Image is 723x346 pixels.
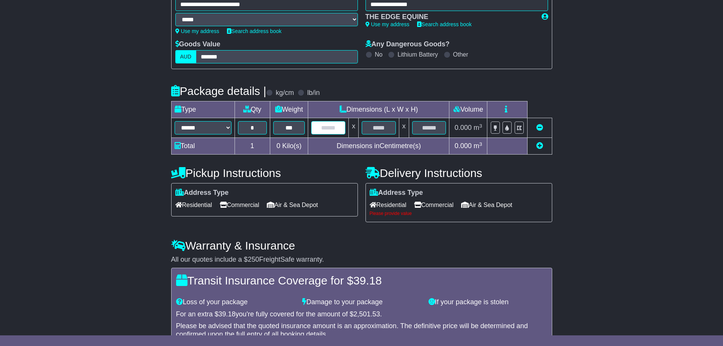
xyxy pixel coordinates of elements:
div: THE EDGE EQUINE [365,13,534,21]
span: m [474,124,482,131]
td: 1 [235,138,270,155]
td: Weight [270,101,308,118]
h4: Package details | [171,85,266,97]
label: Address Type [370,189,423,197]
span: 39.18 [353,274,382,287]
sup: 3 [479,141,482,147]
span: Commercial [220,199,259,211]
span: Air & Sea Depot [461,199,512,211]
span: 250 [248,256,259,263]
span: 0.000 [455,124,472,131]
label: No [375,51,383,58]
label: AUD [175,50,197,63]
div: If your package is stolen [425,298,551,307]
td: Volume [449,101,487,118]
td: x [399,118,409,138]
a: Search address book [417,21,472,27]
span: Commercial [414,199,454,211]
span: 0.000 [455,142,472,150]
td: Type [171,101,235,118]
div: All our quotes include a $ FreightSafe warranty. [171,256,552,264]
h4: Warranty & Insurance [171,239,552,252]
div: Please be advised that the quoted insurance amount is an approximation. The definitive price will... [176,322,547,338]
a: Use my address [175,28,219,34]
div: Damage to your package [298,298,425,307]
td: x [349,118,359,138]
div: Please provide value [370,211,548,216]
label: Any Dangerous Goods? [365,40,450,49]
label: kg/cm [276,89,294,97]
label: Lithium Battery [397,51,438,58]
label: Address Type [175,189,229,197]
div: Loss of your package [172,298,299,307]
td: Kilo(s) [270,138,308,155]
span: 39.18 [219,310,236,318]
span: Residential [370,199,406,211]
span: 0 [276,142,280,150]
h4: Transit Insurance Coverage for $ [176,274,547,287]
td: Total [171,138,235,155]
td: Dimensions in Centimetre(s) [308,138,449,155]
span: m [474,142,482,150]
h4: Pickup Instructions [171,167,358,179]
label: Goods Value [175,40,221,49]
span: Air & Sea Depot [267,199,318,211]
span: Residential [175,199,212,211]
a: Use my address [365,21,410,27]
label: Other [453,51,468,58]
td: Qty [235,101,270,118]
div: For an extra $ you're fully covered for the amount of $ . [176,310,547,319]
a: Remove this item [536,124,543,131]
label: lb/in [307,89,320,97]
sup: 3 [479,123,482,129]
td: Dimensions (L x W x H) [308,101,449,118]
a: Search address book [227,28,282,34]
span: 2,501.53 [353,310,380,318]
a: Add new item [536,142,543,150]
h4: Delivery Instructions [365,167,552,179]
